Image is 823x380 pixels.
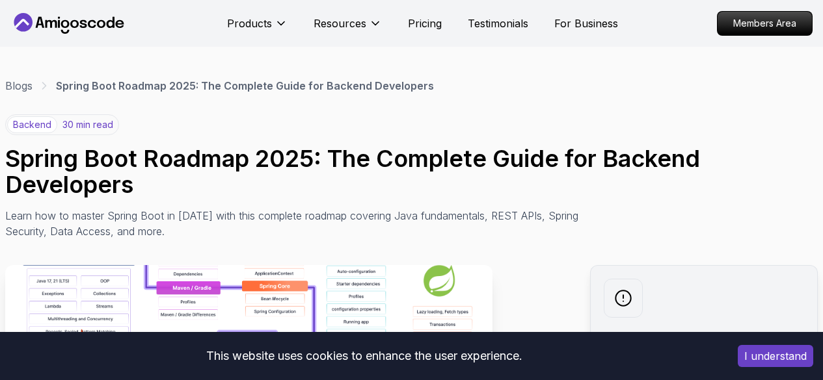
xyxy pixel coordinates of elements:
a: Testimonials [468,16,528,31]
p: backend [7,116,57,133]
button: Accept cookies [738,345,813,367]
a: Members Area [717,11,813,36]
a: For Business [554,16,618,31]
p: Learn how to master Spring Boot in [DATE] with this complete roadmap covering Java fundamentals, ... [5,208,588,239]
h1: Spring Boot Roadmap 2025: The Complete Guide for Backend Developers [5,146,818,197]
p: Resources [314,16,366,31]
p: Spring Boot Roadmap 2025: The Complete Guide for Backend Developers [56,78,434,94]
p: Members Area [718,12,812,35]
button: Products [227,16,288,42]
p: 30 min read [62,118,113,131]
div: This website uses cookies to enhance the user experience. [10,342,718,370]
p: Products [227,16,272,31]
button: Resources [314,16,382,42]
a: Blogs [5,78,33,94]
a: Pricing [408,16,442,31]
